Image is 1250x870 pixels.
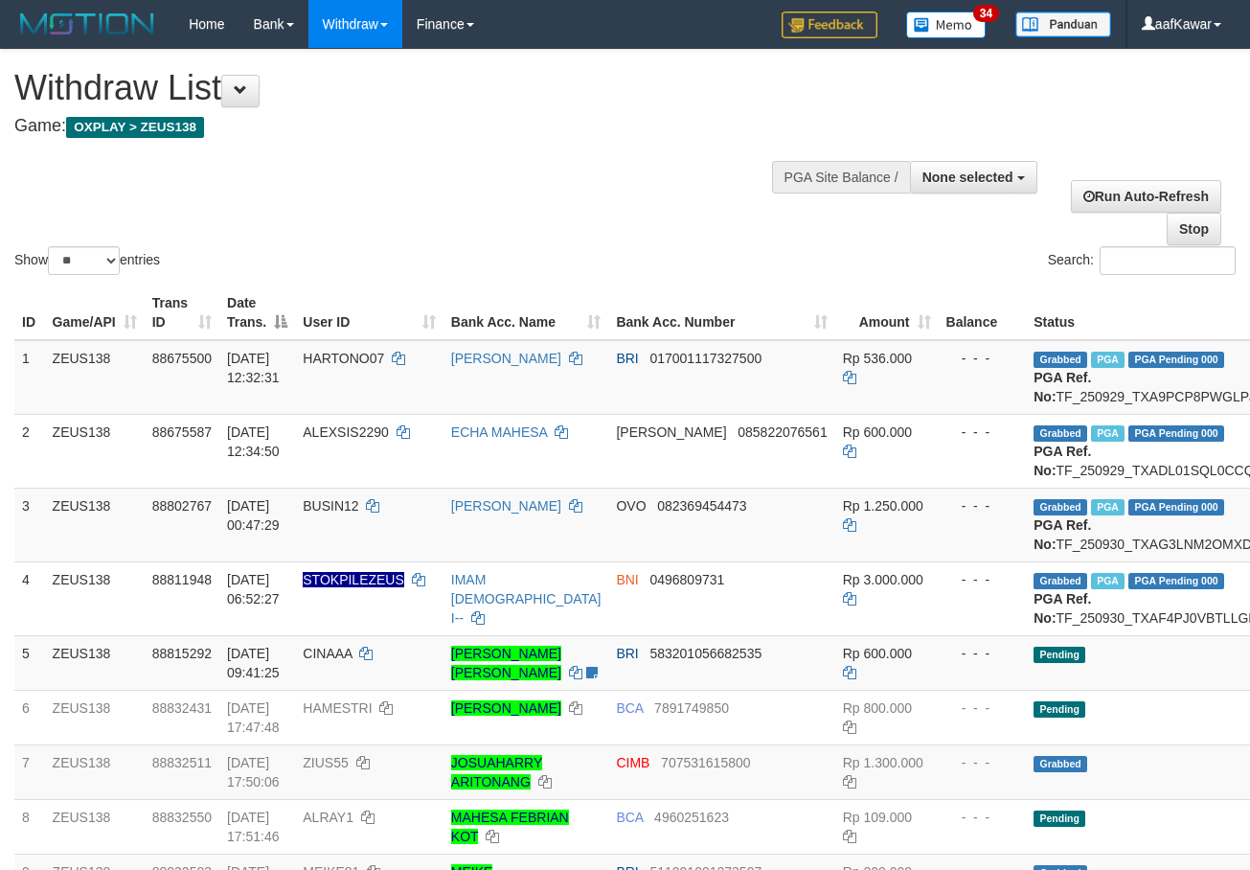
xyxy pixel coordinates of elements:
td: ZEUS138 [45,744,145,799]
div: - - - [946,496,1019,515]
span: Pending [1034,647,1085,663]
span: Copy 4960251623 to clipboard [654,810,729,825]
th: Balance [939,286,1027,340]
div: - - - [946,423,1019,442]
span: HAMESTRI [303,700,372,716]
label: Show entries [14,246,160,275]
img: Feedback.jpg [782,11,877,38]
span: [PERSON_NAME] [616,424,726,440]
th: User ID: activate to sort column ascending [295,286,443,340]
span: Grabbed [1034,352,1087,368]
img: MOTION_logo.png [14,10,160,38]
span: Rp 3.000.000 [843,572,923,587]
span: Pending [1034,701,1085,718]
td: ZEUS138 [45,414,145,488]
span: ALEXSIS2290 [303,424,389,440]
div: - - - [946,349,1019,368]
div: - - - [946,808,1019,827]
b: PGA Ref. No: [1034,591,1091,626]
span: CIMB [616,755,649,770]
span: Copy 085822076561 to clipboard [738,424,827,440]
span: Grabbed [1034,425,1087,442]
div: - - - [946,698,1019,718]
span: [DATE] 06:52:27 [227,572,280,607]
div: - - - [946,570,1019,589]
span: ZIUS55 [303,755,348,770]
a: ECHA MAHESA [451,424,547,440]
td: ZEUS138 [45,340,145,415]
span: BCA [616,810,643,825]
span: Rp 1.300.000 [843,755,923,770]
span: Pending [1034,811,1085,827]
th: ID [14,286,45,340]
span: PGA Pending [1128,499,1224,515]
input: Search: [1100,246,1236,275]
td: ZEUS138 [45,488,145,561]
a: Stop [1167,213,1221,245]
span: 88832431 [152,700,212,716]
span: 88802767 [152,498,212,514]
span: Rp 600.000 [843,424,912,440]
span: Rp 800.000 [843,700,912,716]
span: [DATE] 17:51:46 [227,810,280,844]
span: Copy 017001117327500 to clipboard [649,351,761,366]
div: - - - [946,753,1019,772]
label: Search: [1048,246,1236,275]
td: ZEUS138 [45,635,145,690]
span: BNI [616,572,638,587]
span: Rp 600.000 [843,646,912,661]
td: ZEUS138 [45,799,145,854]
span: [DATE] 17:47:48 [227,700,280,735]
span: PGA Pending [1128,573,1224,589]
th: Bank Acc. Number: activate to sort column ascending [608,286,834,340]
td: 4 [14,561,45,635]
span: Rp 109.000 [843,810,912,825]
span: Marked by aafpengsreynich [1091,425,1125,442]
th: Amount: activate to sort column ascending [835,286,939,340]
td: 7 [14,744,45,799]
a: [PERSON_NAME] [451,498,561,514]
a: MAHESA FEBRIAN KOT [451,810,569,844]
span: [DATE] 12:32:31 [227,351,280,385]
span: OXPLAY > ZEUS138 [66,117,204,138]
img: panduan.png [1015,11,1111,37]
h4: Game: [14,117,814,136]
span: BUSIN12 [303,498,358,514]
span: 88675500 [152,351,212,366]
td: ZEUS138 [45,561,145,635]
th: Bank Acc. Name: activate to sort column ascending [443,286,609,340]
th: Date Trans.: activate to sort column descending [219,286,295,340]
a: [PERSON_NAME] [451,700,561,716]
select: Showentries [48,246,120,275]
span: Copy 583201056682535 to clipboard [649,646,761,661]
td: 2 [14,414,45,488]
span: PGA Pending [1128,352,1224,368]
b: PGA Ref. No: [1034,370,1091,404]
th: Trans ID: activate to sort column ascending [145,286,219,340]
span: BRI [616,351,638,366]
a: Run Auto-Refresh [1071,180,1221,213]
span: Grabbed [1034,756,1087,772]
a: [PERSON_NAME] [PERSON_NAME] [451,646,561,680]
span: 88832511 [152,755,212,770]
div: PGA Site Balance / [772,161,910,194]
div: - - - [946,644,1019,663]
td: 5 [14,635,45,690]
span: Copy 0496809731 to clipboard [649,572,724,587]
td: 6 [14,690,45,744]
span: [DATE] 09:41:25 [227,646,280,680]
span: Nama rekening ada tanda titik/strip, harap diedit [303,572,404,587]
span: 88815292 [152,646,212,661]
span: Copy 707531615800 to clipboard [661,755,750,770]
button: None selected [910,161,1037,194]
span: Marked by aafsreyleap [1091,499,1125,515]
span: Copy 7891749850 to clipboard [654,700,729,716]
span: 88832550 [152,810,212,825]
h1: Withdraw List [14,69,814,107]
span: PGA Pending [1128,425,1224,442]
span: Rp 1.250.000 [843,498,923,514]
span: Copy 082369454473 to clipboard [657,498,746,514]
span: BRI [616,646,638,661]
td: 1 [14,340,45,415]
span: None selected [922,170,1013,185]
